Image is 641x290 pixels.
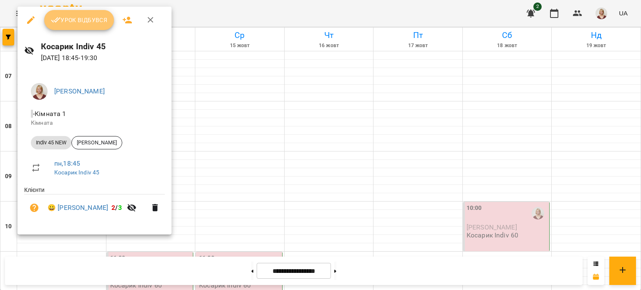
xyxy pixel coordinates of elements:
[44,10,114,30] button: Урок відбувся
[118,204,122,212] span: 3
[48,203,108,213] a: 😀 [PERSON_NAME]
[54,159,80,167] a: пн , 18:45
[41,53,165,63] p: [DATE] 18:45 - 19:30
[31,119,158,127] p: Кімната
[71,136,122,149] div: [PERSON_NAME]
[31,83,48,100] img: b6bf6b059c2aeaed886fa5ba7136607d.jpg
[54,169,99,176] a: Косарик Indiv 45
[111,204,121,212] b: /
[31,139,71,146] span: Indiv 45 NEW
[54,87,105,95] a: [PERSON_NAME]
[24,186,165,224] ul: Клієнти
[51,15,108,25] span: Урок відбувся
[111,204,115,212] span: 2
[72,139,122,146] span: [PERSON_NAME]
[41,40,165,53] h6: Косарик Indiv 45
[31,110,68,118] span: - Кімната 1
[24,198,44,218] button: Візит ще не сплачено. Додати оплату?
